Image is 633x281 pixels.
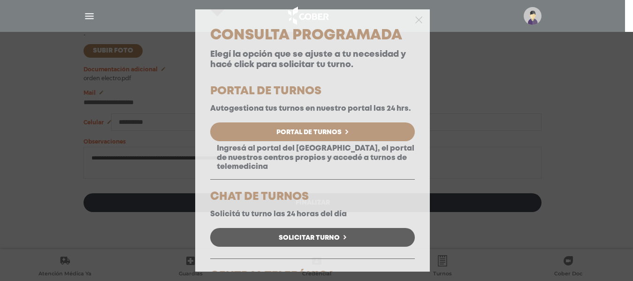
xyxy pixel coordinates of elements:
[210,191,415,203] h5: CHAT DE TURNOS
[210,104,415,113] p: Autogestiona tus turnos en nuestro portal las 24 hrs.
[210,144,415,171] p: Ingresá al portal del [GEOGRAPHIC_DATA], el portal de nuestros centros propios y accedé a turnos ...
[210,29,402,42] span: Consulta Programada
[276,129,342,136] span: Portal de Turnos
[210,228,415,247] a: Solicitar Turno
[210,86,415,97] h5: PORTAL DE TURNOS
[210,210,415,219] p: Solicitá tu turno las 24 horas del día
[210,122,415,141] a: Portal de Turnos
[210,50,415,70] p: Elegí la opción que se ajuste a tu necesidad y hacé click para solicitar tu turno.
[279,235,340,241] span: Solicitar Turno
